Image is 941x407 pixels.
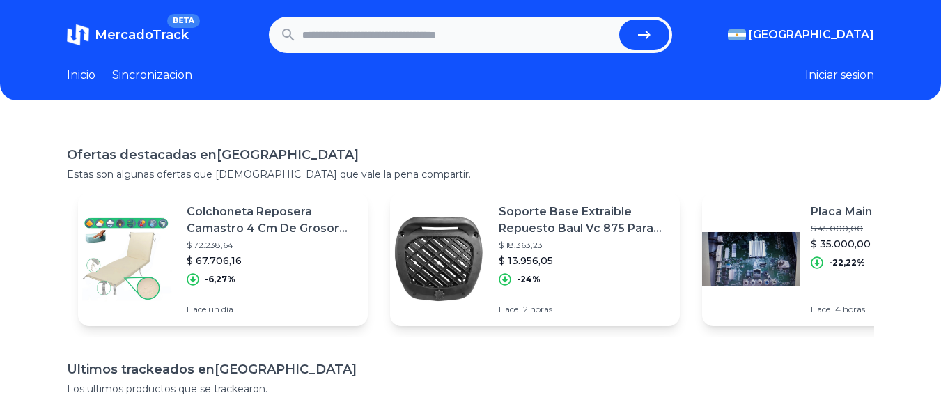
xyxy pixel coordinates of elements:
p: Hace 12 horas [499,304,669,315]
img: Featured image [390,210,488,308]
h1: Ofertas destacadas en [GEOGRAPHIC_DATA] [67,145,874,164]
p: -22,22% [829,257,865,268]
p: Los ultimos productos que se trackearon. [67,382,874,396]
p: $ 18.363,23 [499,240,669,251]
p: Hace un día [187,304,357,315]
p: $ 72.238,64 [187,240,357,251]
img: Featured image [702,210,800,308]
p: Estas son algunas ofertas que [DEMOGRAPHIC_DATA] que vale la pena compartir. [67,167,874,181]
p: -24% [517,274,541,285]
p: Colchoneta Reposera Camastro 4 Cm De Grosor 100% Impermeable [187,203,357,237]
a: MercadoTrackBETA [67,24,189,46]
p: $ 67.706,16 [187,254,357,268]
p: -6,27% [205,274,235,285]
p: $ 13.956,05 [499,254,669,268]
a: Inicio [67,67,95,84]
img: Argentina [728,29,746,40]
img: MercadoTrack [67,24,89,46]
a: Featured imageColchoneta Reposera Camastro 4 Cm De Grosor 100% Impermeable$ 72.238,64$ 67.706,16-... [78,192,368,326]
p: Soporte Base Extraible Repuesto Baul Vc 875 Para Big 48 [499,203,669,237]
button: Iniciar sesion [805,67,874,84]
button: [GEOGRAPHIC_DATA] [728,26,874,43]
span: BETA [167,14,200,28]
span: MercadoTrack [95,27,189,43]
h1: Ultimos trackeados en [GEOGRAPHIC_DATA] [67,360,874,379]
img: Featured image [78,210,176,308]
a: Featured imageSoporte Base Extraible Repuesto Baul Vc 875 Para Big 48$ 18.363,23$ 13.956,05-24%Ha... [390,192,680,326]
a: Sincronizacion [112,67,192,84]
span: [GEOGRAPHIC_DATA] [749,26,874,43]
